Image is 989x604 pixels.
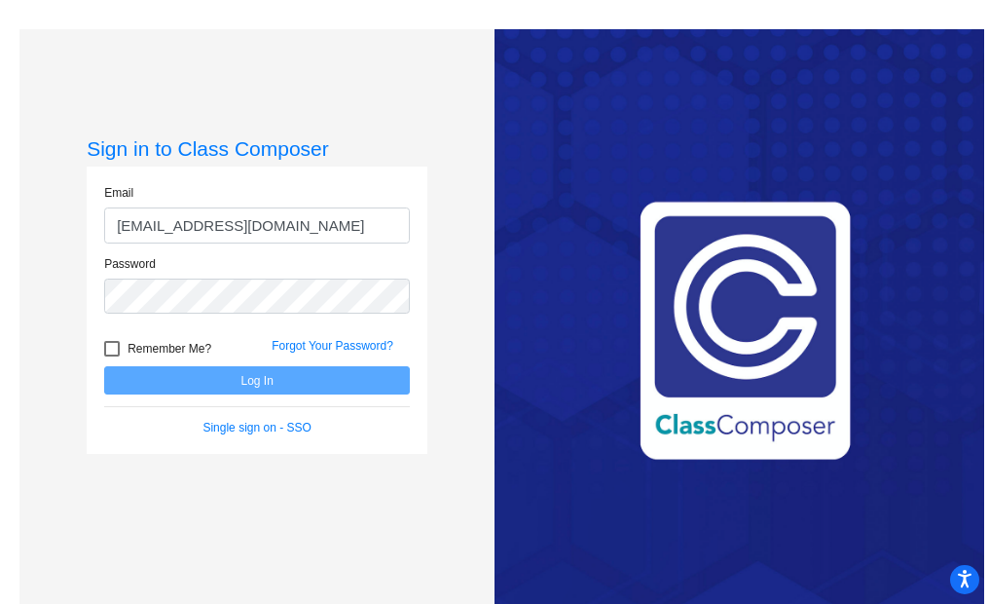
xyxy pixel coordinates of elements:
[87,136,427,161] h3: Sign in to Class Composer
[202,421,311,434] a: Single sign on - SSO
[104,255,156,273] label: Password
[128,337,211,360] span: Remember Me?
[104,366,410,395] button: Log In
[272,339,393,353] a: Forgot Your Password?
[104,184,133,202] label: Email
